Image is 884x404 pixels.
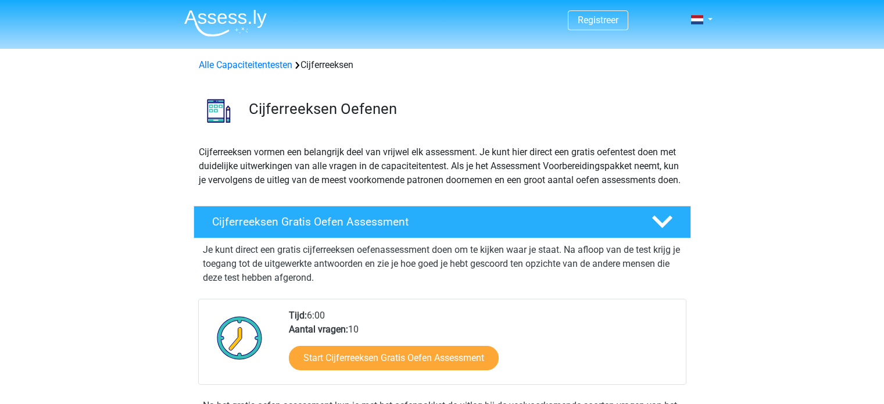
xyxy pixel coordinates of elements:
[289,324,348,335] b: Aantal vragen:
[289,346,499,370] a: Start Cijferreeksen Gratis Oefen Assessment
[249,100,682,118] h3: Cijferreeksen Oefenen
[203,243,682,285] p: Je kunt direct een gratis cijferreeksen oefenassessment doen om te kijken waar je staat. Na afloo...
[189,206,696,238] a: Cijferreeksen Gratis Oefen Assessment
[289,310,307,321] b: Tijd:
[199,59,292,70] a: Alle Capaciteitentesten
[280,309,685,384] div: 6:00 10
[578,15,618,26] a: Registreer
[194,58,690,72] div: Cijferreeksen
[210,309,269,367] img: Klok
[194,86,244,135] img: cijferreeksen
[212,215,633,228] h4: Cijferreeksen Gratis Oefen Assessment
[184,9,267,37] img: Assessly
[199,145,686,187] p: Cijferreeksen vormen een belangrijk deel van vrijwel elk assessment. Je kunt hier direct een grat...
